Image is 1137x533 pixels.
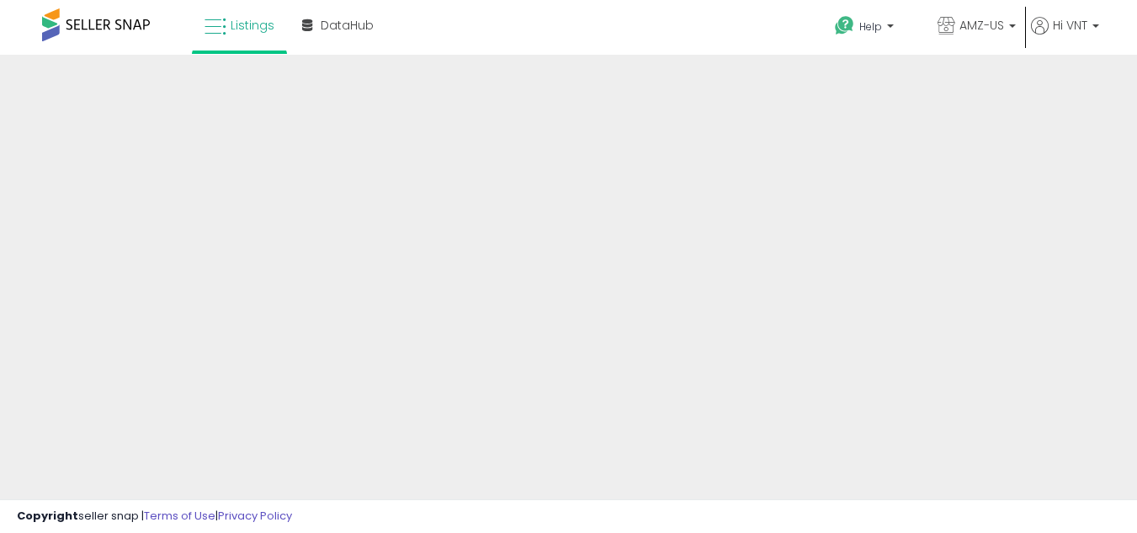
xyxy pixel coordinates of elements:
a: Privacy Policy [218,508,292,524]
a: Help [821,3,922,55]
a: Hi VNT [1031,17,1099,55]
strong: Copyright [17,508,78,524]
span: DataHub [321,17,374,34]
span: Hi VNT [1053,17,1087,34]
div: seller snap | | [17,509,292,525]
a: Terms of Use [144,508,215,524]
span: Listings [231,17,274,34]
span: AMZ-US [959,17,1004,34]
span: Help [859,19,882,34]
i: Get Help [834,15,855,36]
